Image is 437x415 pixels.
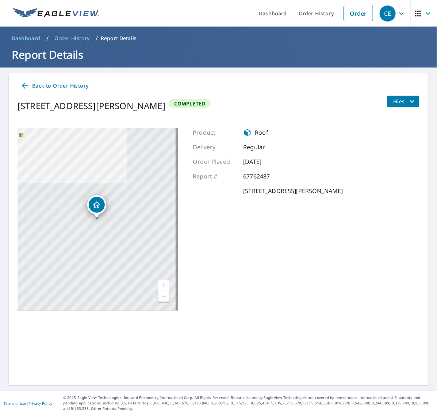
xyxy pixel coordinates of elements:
[9,32,428,44] nav: breadcrumb
[18,99,165,112] div: [STREET_ADDRESS][PERSON_NAME]
[87,195,106,218] div: Dropped pin, building 1, Residential property, 115 Tanglewood Ln Lancaster, PA 17601
[243,172,287,181] p: 67762487
[243,143,287,151] p: Regular
[193,143,237,151] p: Delivery
[4,401,26,406] a: Terms of Use
[387,96,419,107] button: filesDropdownBtn-67762487
[12,35,41,42] span: Dashboard
[63,395,433,411] p: © 2025 Eagle View Technologies, Inc. and Pictometry International Corp. All Rights Reserved. Repo...
[393,97,417,106] span: Files
[243,128,287,137] div: Roof
[101,35,137,42] p: Report Details
[158,280,169,291] a: Nivel actual 17, ampliar
[193,128,237,137] p: Product
[243,187,343,195] p: [STREET_ADDRESS][PERSON_NAME]
[51,32,93,44] a: Order History
[193,172,237,181] p: Report #
[243,157,287,166] p: [DATE]
[20,81,88,91] span: Back to Order History
[158,291,169,302] a: Nivel actual 17, alejar
[46,34,49,43] li: /
[54,35,90,42] span: Order History
[28,401,52,406] a: Privacy Policy
[193,157,237,166] p: Order Placed
[170,100,210,107] span: Completed
[380,5,396,22] div: CE
[4,401,52,406] p: |
[96,34,98,43] li: /
[9,47,428,62] h1: Report Details
[344,6,373,21] a: Order
[18,79,91,93] a: Back to Order History
[9,32,43,44] a: Dashboard
[13,8,99,19] img: EV Logo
